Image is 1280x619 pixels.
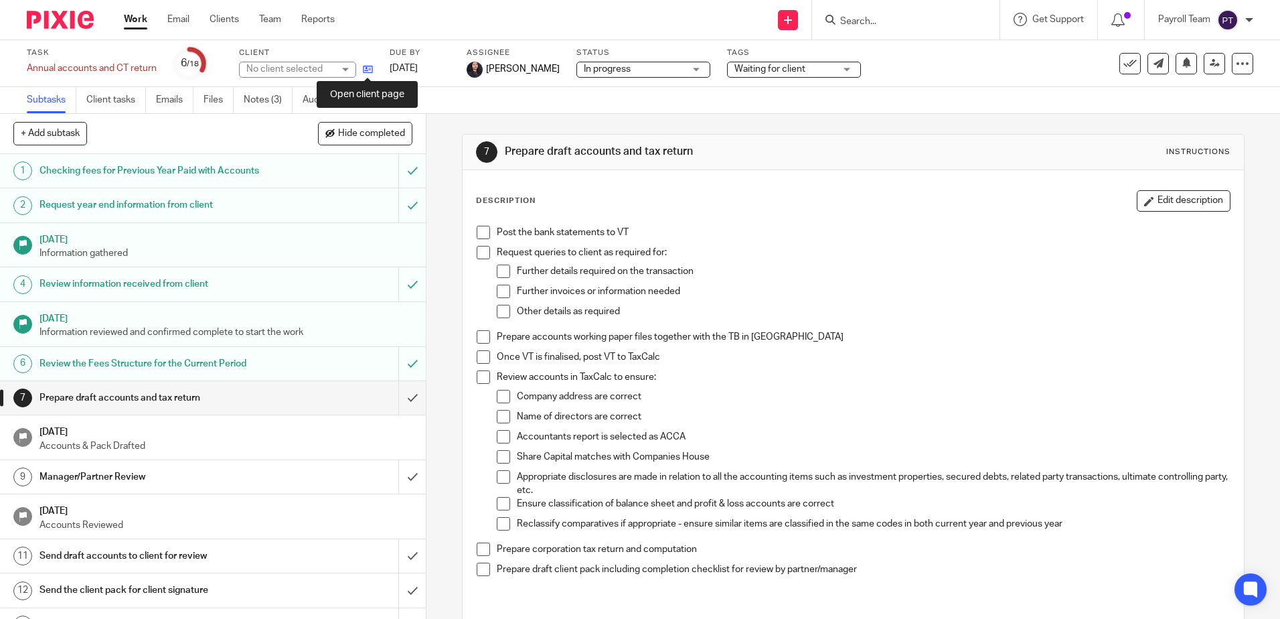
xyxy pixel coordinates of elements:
p: Appropriate disclosures are made in relation to all the accounting items such as investment prope... [517,470,1229,498]
h1: Review the Fees Structure for the Current Period [39,354,270,374]
div: 7 [476,141,497,163]
a: Work [124,13,147,26]
label: Status [576,48,710,58]
span: Hide completed [338,129,405,139]
h1: Checking fees for Previous Year Paid with Accounts [39,161,270,181]
div: Instructions [1166,147,1230,157]
p: Further invoices or information needed [517,285,1229,298]
p: Payroll Team [1158,13,1210,26]
label: Due by [390,48,450,58]
p: Prepare draft client pack including completion checklist for review by partner/manager [497,563,1229,576]
h1: Manager/Partner Review [39,467,270,487]
p: Further details required on the transaction [517,265,1229,278]
div: No client selected [246,62,333,76]
a: Email [167,13,189,26]
p: Other details as required [517,305,1229,318]
div: 11 [13,547,32,565]
span: Get Support [1032,15,1084,24]
div: 2 [13,196,32,215]
p: Share Capital matches with Companies House [517,450,1229,464]
div: 1 [13,161,32,180]
h1: [DATE] [39,309,413,326]
div: 7 [13,389,32,407]
a: Subtasks [27,87,76,113]
small: /18 [187,60,199,68]
button: Edit description [1137,190,1230,212]
input: Search [839,16,959,28]
div: 9 [13,468,32,486]
p: Name of directors are correct [517,410,1229,423]
label: Assignee [467,48,560,58]
p: Accountants report is selected as ACCA [517,430,1229,443]
a: Notes (3) [244,87,293,113]
p: Description [476,196,536,206]
h1: Send draft accounts to client for review [39,546,270,566]
h1: [DATE] [39,501,413,518]
h1: Request year end information from client [39,195,270,215]
span: In progress [584,64,631,74]
p: Accounts Reviewed [39,519,413,532]
a: Audit logs [303,87,354,113]
p: Company address are correct [517,390,1229,403]
span: Waiting for client [734,64,805,74]
a: Files [204,87,234,113]
div: 12 [13,581,32,600]
span: [PERSON_NAME] [486,62,560,76]
label: Client [239,48,373,58]
a: Team [259,13,281,26]
div: Annual accounts and CT return [27,62,157,75]
img: svg%3E [1217,9,1238,31]
p: Once VT is finalised, post VT to TaxCalc [497,350,1229,364]
div: 4 [13,275,32,294]
a: Emails [156,87,193,113]
span: [DATE] [390,64,418,73]
a: Reports [301,13,335,26]
button: + Add subtask [13,122,87,145]
a: Clients [210,13,239,26]
h1: Prepare draft accounts and tax return [505,145,882,159]
h1: [DATE] [39,230,413,247]
img: Pixie [27,11,94,29]
p: Accounts & Pack Drafted [39,439,413,453]
h1: Prepare draft accounts and tax return [39,388,270,408]
div: 6 [181,56,199,71]
a: Client tasks [86,87,146,113]
p: Review accounts in TaxCalc to ensure: [497,370,1229,384]
h1: [DATE] [39,422,413,439]
p: Information gathered [39,247,413,260]
p: Post the bank statements to VT [497,226,1229,239]
p: Request queries to client as required for: [497,246,1229,259]
p: Prepare corporation tax return and computation [497,543,1229,556]
h1: Review information received from client [39,274,270,294]
p: Information reviewed and confirmed complete to start the work [39,326,413,339]
button: Hide completed [318,122,412,145]
img: MicrosoftTeams-image.jfif [467,62,483,78]
label: Task [27,48,157,58]
label: Tags [727,48,861,58]
p: Ensure classification of balance sheet and profit & loss accounts are correct [517,497,1229,510]
p: Reclassify comparatives if appropriate - ensure similar items are classified in the same codes in... [517,517,1229,531]
p: Prepare accounts working paper files together with the TB in [GEOGRAPHIC_DATA] [497,330,1229,344]
div: 6 [13,354,32,373]
h1: Send the client pack for client signature [39,580,270,600]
